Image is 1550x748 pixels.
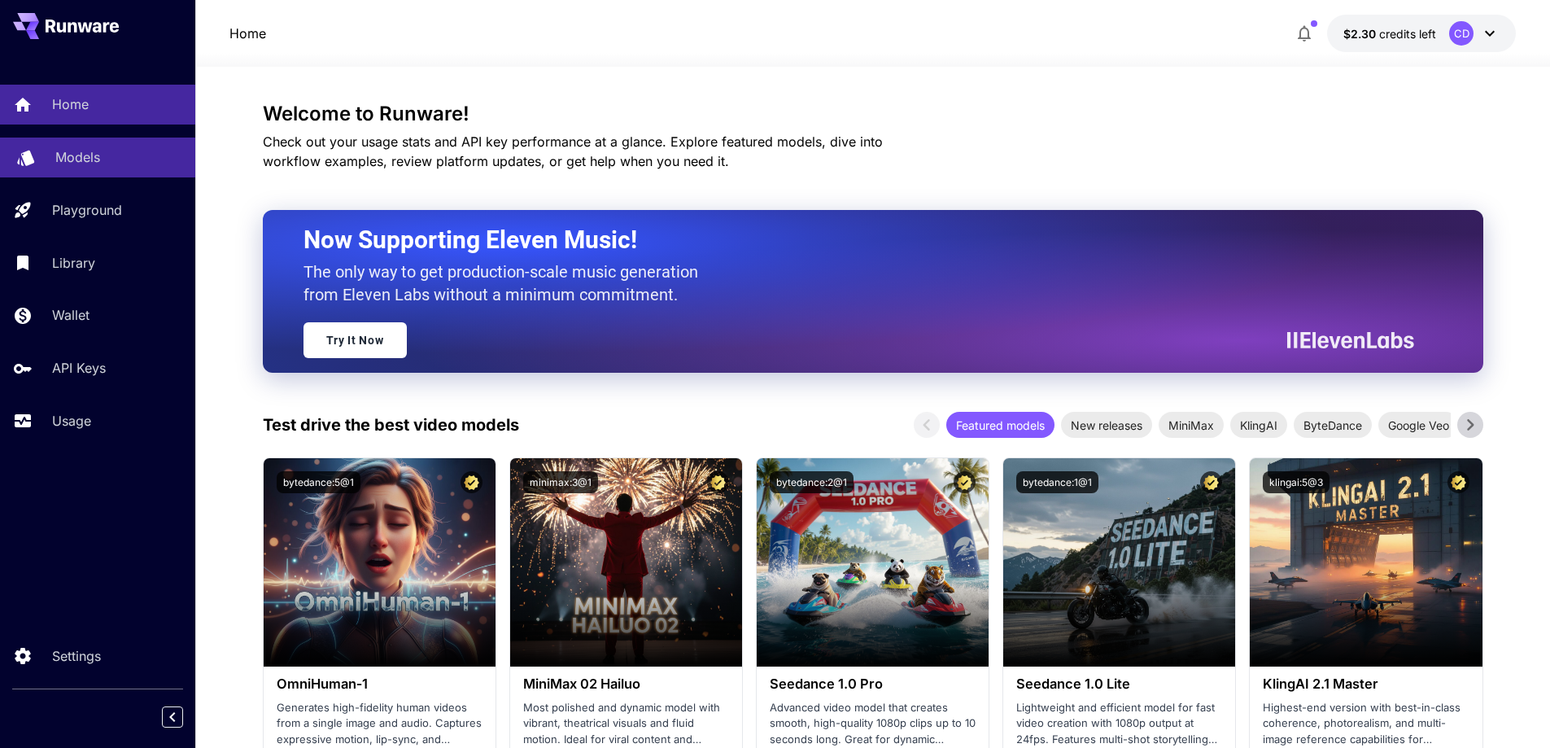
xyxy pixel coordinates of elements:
p: Library [52,253,95,273]
p: Models [55,147,100,167]
div: Collapse sidebar [174,702,195,732]
button: Collapse sidebar [162,706,183,728]
p: API Keys [52,358,106,378]
div: Featured models [946,412,1054,438]
span: New releases [1061,417,1152,434]
button: Certified Model – Vetted for best performance and includes a commercial license. [707,471,729,493]
img: alt [1003,458,1235,667]
p: Settings [52,646,101,666]
button: Certified Model – Vetted for best performance and includes a commercial license. [461,471,482,493]
button: minimax:3@1 [523,471,598,493]
p: Wallet [52,305,90,325]
p: Generates high-fidelity human videos from a single image and audio. Captures expressive motion, l... [277,700,482,748]
span: credits left [1379,27,1436,41]
h2: Now Supporting Eleven Music! [303,225,1402,256]
button: $2.3037CD [1327,15,1516,52]
img: alt [264,458,496,667]
div: MiniMax [1159,412,1224,438]
div: KlingAI [1230,412,1287,438]
button: Certified Model – Vetted for best performance and includes a commercial license. [1447,471,1469,493]
span: ByteDance [1294,417,1372,434]
h3: Seedance 1.0 Pro [770,676,976,692]
p: Test drive the best video models [263,413,519,437]
button: bytedance:1@1 [1016,471,1098,493]
p: Lightweight and efficient model for fast video creation with 1080p output at 24fps. Features mult... [1016,700,1222,748]
span: Check out your usage stats and API key performance at a glance. Explore featured models, dive int... [263,133,883,169]
button: Certified Model – Vetted for best performance and includes a commercial license. [1200,471,1222,493]
span: $2.30 [1343,27,1379,41]
span: Google Veo [1378,417,1459,434]
h3: Seedance 1.0 Lite [1016,676,1222,692]
div: Google Veo [1378,412,1459,438]
span: MiniMax [1159,417,1224,434]
p: Playground [52,200,122,220]
h3: OmniHuman‑1 [277,676,482,692]
img: alt [757,458,989,667]
button: bytedance:2@1 [770,471,854,493]
div: $2.3037 [1343,25,1436,42]
a: Home [229,24,266,43]
button: klingai:5@3 [1263,471,1330,493]
h3: MiniMax 02 Hailuo [523,676,729,692]
button: Certified Model – Vetted for best performance and includes a commercial license. [954,471,976,493]
div: New releases [1061,412,1152,438]
span: KlingAI [1230,417,1287,434]
p: Most polished and dynamic model with vibrant, theatrical visuals and fluid motion. Ideal for vira... [523,700,729,748]
img: alt [1250,458,1482,667]
div: ByteDance [1294,412,1372,438]
p: The only way to get production-scale music generation from Eleven Labs without a minimum commitment. [303,260,710,306]
div: CD [1449,21,1474,46]
p: Advanced video model that creates smooth, high-quality 1080p clips up to 10 seconds long. Great f... [770,700,976,748]
h3: KlingAI 2.1 Master [1263,676,1469,692]
img: alt [510,458,742,667]
p: Highest-end version with best-in-class coherence, photorealism, and multi-image reference capabil... [1263,700,1469,748]
button: bytedance:5@1 [277,471,360,493]
p: Usage [52,411,91,431]
a: Try It Now [303,322,407,358]
p: Home [52,94,89,114]
h3: Welcome to Runware! [263,103,1483,125]
nav: breadcrumb [229,24,266,43]
span: Featured models [946,417,1054,434]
